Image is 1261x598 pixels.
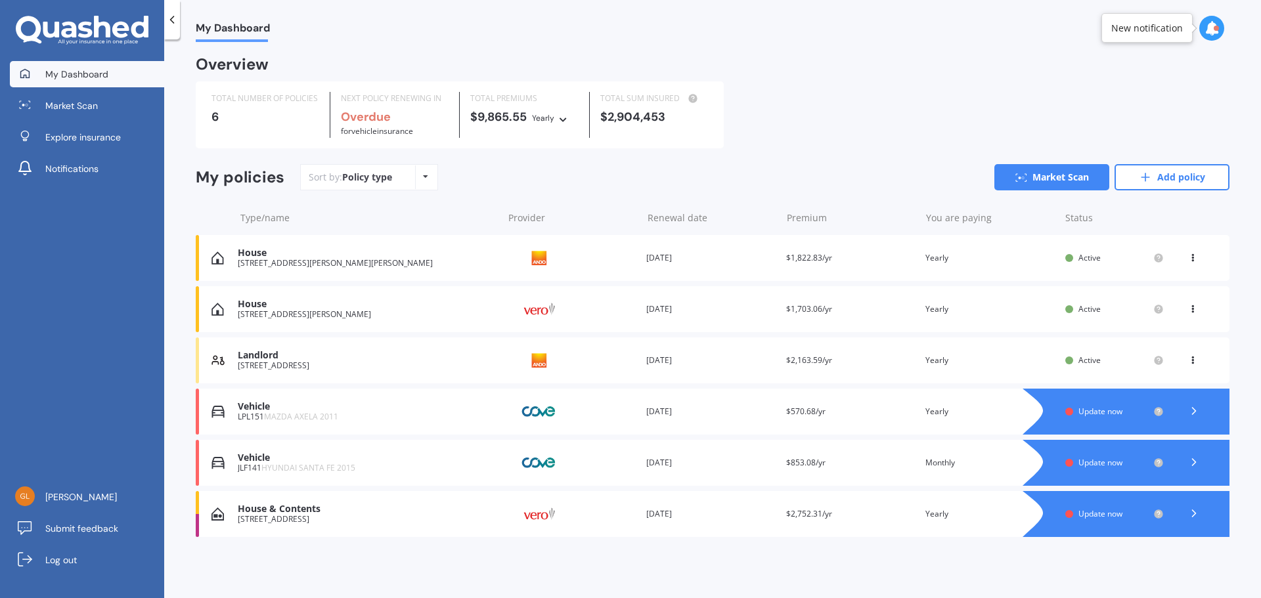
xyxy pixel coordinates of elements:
[238,452,496,463] div: Vehicle
[45,68,108,81] span: My Dashboard
[238,259,496,268] div: [STREET_ADDRESS][PERSON_NAME][PERSON_NAME]
[309,171,392,184] div: Sort by:
[342,171,392,184] div: Policy type
[15,486,35,506] img: 786cd98094485e0ce5035aec173afe76
[646,303,776,316] div: [DATE]
[786,354,832,366] span: $2,163.59/yr
[1078,457,1122,468] span: Update now
[506,297,572,322] img: Vero
[786,508,832,519] span: $2,752.31/yr
[925,507,1055,521] div: Yearly
[925,354,1055,367] div: Yearly
[211,507,224,521] img: House & Contents
[925,456,1055,469] div: Monthly
[45,522,118,535] span: Submit feedback
[994,164,1109,190] a: Market Scan
[238,463,496,473] div: JLF141
[211,405,225,418] img: Vehicle
[786,457,826,468] span: $853.08/yr
[10,124,164,150] a: Explore insurance
[646,456,776,469] div: [DATE]
[238,299,496,310] div: House
[10,61,164,87] a: My Dashboard
[1065,211,1164,224] div: Status
[196,22,270,39] span: My Dashboard
[238,515,496,524] div: [STREET_ADDRESS]
[45,490,117,503] span: [PERSON_NAME]
[532,112,554,125] div: Yearly
[240,211,498,224] div: Type/name
[211,110,319,123] div: 6
[10,93,164,119] a: Market Scan
[211,303,224,316] img: House
[786,303,832,314] span: $1,703.06/yr
[45,131,121,144] span: Explore insurance
[600,92,708,105] div: TOTAL SUM INSURED
[506,502,572,526] img: Vero
[238,412,496,421] div: LPL151
[470,92,578,105] div: TOTAL PREMIUMS
[925,251,1055,265] div: Yearly
[211,251,224,265] img: House
[1078,354,1101,366] span: Active
[238,247,496,259] div: House
[1078,406,1122,417] span: Update now
[646,354,776,367] div: [DATE]
[1115,164,1229,190] a: Add policy
[506,246,572,270] img: Ando
[786,252,832,263] span: $1,822.83/yr
[211,92,319,105] div: TOTAL NUMBER OF POLICIES
[648,211,776,224] div: Renewal date
[211,354,225,367] img: Landlord
[1078,252,1101,263] span: Active
[238,503,496,515] div: House & Contents
[470,110,578,125] div: $9,865.55
[341,109,391,125] b: Overdue
[45,99,98,112] span: Market Scan
[786,406,826,417] span: $570.68/yr
[506,450,572,475] img: Cove
[10,515,164,542] a: Submit feedback
[787,211,916,224] div: Premium
[238,361,496,370] div: [STREET_ADDRESS]
[600,110,708,123] div: $2,904,453
[238,350,496,361] div: Landlord
[925,405,1055,418] div: Yearly
[261,462,355,473] span: HYUNDAI SANTA FE 2015
[238,401,496,412] div: Vehicle
[506,348,572,373] img: Ando
[238,310,496,319] div: [STREET_ADDRESS][PERSON_NAME]
[341,92,449,105] div: NEXT POLICY RENEWING IN
[264,411,338,422] span: MAZDA AXELA 2011
[10,484,164,510] a: [PERSON_NAME]
[646,507,776,521] div: [DATE]
[45,553,77,566] span: Log out
[506,399,572,424] img: Cove
[646,251,776,265] div: [DATE]
[196,168,284,187] div: My policies
[211,456,225,469] img: Vehicle
[10,547,164,573] a: Log out
[508,211,637,224] div: Provider
[196,58,269,71] div: Overview
[1111,22,1183,35] div: New notification
[646,405,776,418] div: [DATE]
[926,211,1055,224] div: You are paying
[10,156,164,182] a: Notifications
[1078,303,1101,314] span: Active
[925,303,1055,316] div: Yearly
[45,162,99,175] span: Notifications
[341,125,413,137] span: for Vehicle insurance
[1078,508,1122,519] span: Update now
